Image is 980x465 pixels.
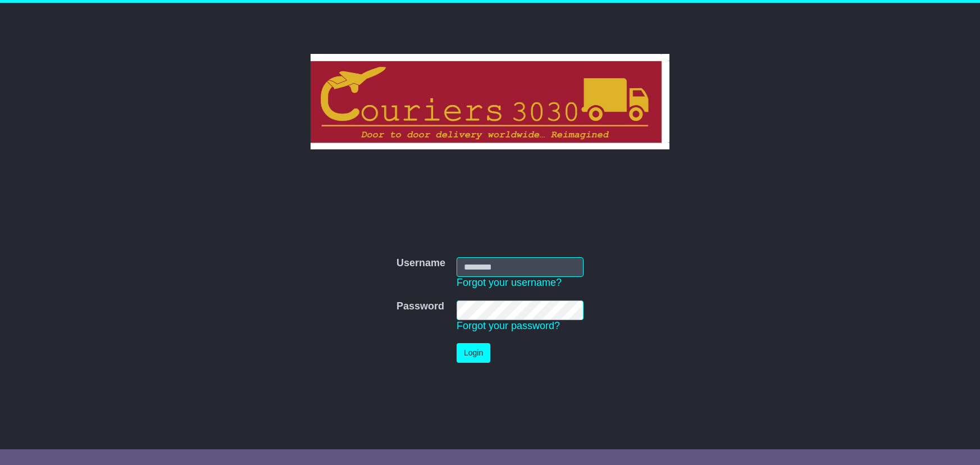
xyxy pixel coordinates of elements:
a: Forgot your username? [457,277,562,288]
label: Password [396,300,444,313]
label: Username [396,257,445,270]
a: Forgot your password? [457,320,560,331]
img: Couriers 3030 [311,54,669,149]
button: Login [457,343,490,363]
